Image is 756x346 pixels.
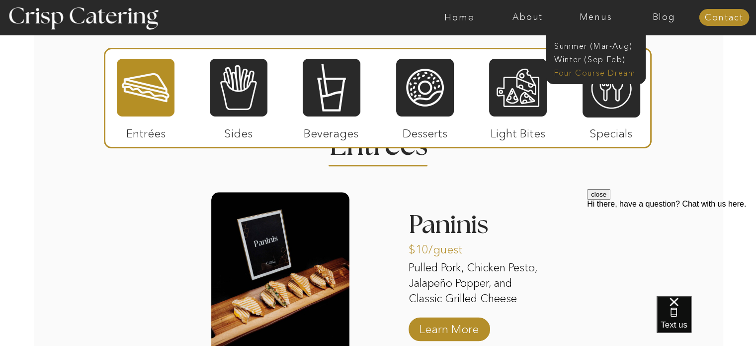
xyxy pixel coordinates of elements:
[409,260,547,308] p: Pulled Pork, Chicken Pesto, Jalapeño Popper, and Classic Grilled Cheese
[554,67,643,77] a: Four Course Dream
[392,116,458,145] p: Desserts
[554,54,636,63] a: Winter (Sep-Feb)
[485,116,551,145] p: Light Bites
[298,116,364,145] p: Beverages
[330,132,427,151] h2: Entrees
[113,116,179,145] p: Entrées
[554,40,643,50] a: Summer (Mar-Aug)
[657,296,756,346] iframe: podium webchat widget bubble
[205,116,271,145] p: Sides
[630,12,698,22] a: Blog
[494,12,562,22] a: About
[562,12,630,22] a: Menus
[409,212,547,244] h3: Paninis
[699,13,749,23] a: Contact
[578,116,644,145] p: Specials
[425,12,494,22] a: Home
[416,312,482,341] a: Learn More
[409,232,475,261] p: $10/guest
[587,189,756,309] iframe: podium webchat widget prompt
